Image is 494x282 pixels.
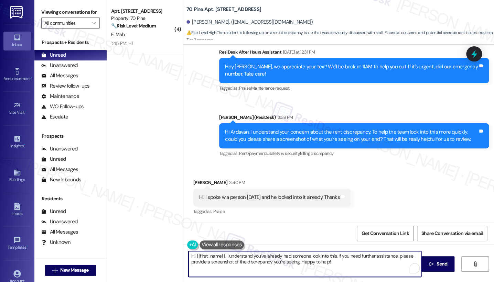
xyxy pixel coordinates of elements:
button: Send [421,256,455,272]
div: Tagged as: [219,83,489,93]
a: Inbox [3,32,31,50]
div: Tagged as: [219,148,489,158]
div: Unanswered [41,62,78,69]
span: Praise , [239,85,251,91]
strong: ⚠️ Risk Level: High [186,30,216,35]
div: All Messages [41,166,78,173]
img: ResiDesk Logo [10,6,24,19]
div: 1:45 PM: Hi! [111,40,133,46]
span: • [25,109,26,114]
div: Unanswered [41,145,78,153]
span: Share Conversation via email [421,230,483,237]
span: Send [437,260,447,268]
span: Praise [213,208,225,214]
button: Get Conversation Link [357,226,413,241]
div: Hi Ardavan, I understand your concern about the rent discrepancy. To help the team look into this... [225,128,478,143]
span: Rent/payments , [239,150,268,156]
div: Review follow-ups [41,82,89,90]
input: All communities [44,18,89,29]
div: Property: 70 Pine [111,15,175,22]
a: Templates • [3,234,31,253]
div: Prospects [34,133,107,140]
div: All Messages [41,72,78,79]
div: 3:40 PM [227,179,245,186]
div: Hi. I spoke w a person [DATE] and he looked into it already. Thanks [199,194,340,201]
i:  [52,268,57,273]
span: • [26,244,28,249]
textarea: To enrich screen reader interactions, please activate Accessibility in Grammarly extension settings [189,251,421,277]
div: [PERSON_NAME] (ResiDesk) [219,114,489,123]
button: Share Conversation via email [417,226,487,241]
div: WO Follow-ups [41,103,84,110]
b: 70 Pine: Apt. [STREET_ADDRESS] [186,6,261,13]
span: • [31,75,32,80]
span: Safety & security , [268,150,300,156]
div: [DATE] at 12:31 PM [281,48,315,56]
span: New Message [60,267,88,274]
div: Unanswered [41,218,78,225]
span: Maintenance request [251,85,290,91]
div: Unread [41,156,66,163]
div: 3:39 PM [276,114,293,121]
span: : The resident is following up on a rent discrepancy issue that was previously discussed with sta... [186,29,494,44]
i:  [92,20,96,26]
a: Leads [3,201,31,219]
div: Residents [34,195,107,202]
i:  [472,261,477,267]
div: Escalate [41,113,68,121]
div: Maintenance [41,93,79,100]
span: Get Conversation Link [361,230,409,237]
div: Prospects + Residents [34,39,107,46]
span: • [24,143,25,147]
label: Viewing conversations for [41,7,100,18]
div: Apt. [STREET_ADDRESS] [111,8,175,15]
div: New Inbounds [41,176,81,183]
span: Billing discrepancy [300,150,333,156]
div: Unread [41,208,66,215]
div: Tagged as: [193,206,351,216]
a: Insights • [3,133,31,151]
button: New Message [45,265,96,276]
strong: 🔧 Risk Level: Medium [111,23,156,29]
i:  [429,261,434,267]
div: [PERSON_NAME] [193,179,351,189]
span: E. Mah [111,31,125,37]
div: ResiDesk After Hours Assistant [219,48,489,58]
a: Site Visit • [3,99,31,118]
a: Buildings [3,167,31,185]
div: [PERSON_NAME]. ([EMAIL_ADDRESS][DOMAIN_NAME]) [186,19,313,26]
div: Unread [41,52,66,59]
div: All Messages [41,228,78,236]
div: Hey [PERSON_NAME], we appreciate your text! We'll be back at 11AM to help you out. If it's urgent... [225,63,478,78]
div: Unknown [41,239,71,246]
